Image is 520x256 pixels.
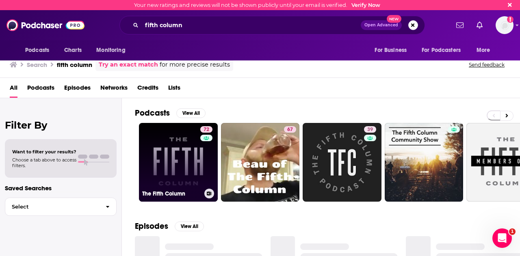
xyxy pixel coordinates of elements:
svg: Email not verified [507,16,513,23]
span: for more precise results [160,60,230,69]
img: Podchaser - Follow, Share and Rate Podcasts [6,17,84,33]
span: Want to filter your results? [12,149,76,155]
span: Monitoring [96,45,125,56]
span: For Business [375,45,407,56]
span: New [387,15,401,23]
span: More [477,45,490,56]
h2: Episodes [135,221,168,231]
span: Logged in as carlosrosario [496,16,513,34]
div: Search podcasts, credits, & more... [119,16,425,34]
a: Podcasts [27,81,54,98]
button: Send feedback [466,61,507,68]
a: Show notifications dropdown [473,18,486,32]
a: 39 [303,123,381,202]
span: Choose a tab above to access filters. [12,157,76,168]
button: View All [175,222,204,231]
span: 1 [509,228,516,235]
span: Podcasts [25,45,49,56]
span: Select [5,204,99,209]
h3: The Fifth Column [142,190,201,197]
span: Charts [64,45,82,56]
button: open menu [471,43,500,58]
a: Episodes [64,81,91,98]
span: 39 [367,126,373,134]
a: EpisodesView All [135,221,204,231]
span: For Podcasters [422,45,461,56]
a: 72 [200,126,212,133]
button: Open AdvancedNew [361,20,402,30]
a: Lists [168,81,180,98]
h2: Filter By [5,119,117,131]
h2: Podcasts [135,108,170,118]
span: Open Advanced [364,23,398,27]
div: Your new ratings and reviews will not be shown publicly until your email is verified. [134,2,380,8]
a: All [10,81,17,98]
button: open menu [19,43,60,58]
h3: fifth column [57,61,92,69]
span: 67 [287,126,293,134]
a: Verify Now [351,2,380,8]
input: Search podcasts, credits, & more... [142,19,361,32]
a: Charts [59,43,87,58]
a: 67 [284,126,296,133]
a: Show notifications dropdown [453,18,467,32]
button: open menu [416,43,472,58]
button: open menu [369,43,417,58]
a: Try an exact match [99,60,158,69]
a: Credits [137,81,158,98]
span: 72 [204,126,209,134]
button: Show profile menu [496,16,513,34]
img: User Profile [496,16,513,34]
button: open menu [91,43,136,58]
a: 72The Fifth Column [139,123,218,202]
p: Saved Searches [5,184,117,192]
button: Select [5,198,117,216]
a: PodcastsView All [135,108,206,118]
a: Networks [100,81,128,98]
iframe: Intercom live chat [492,228,512,248]
a: 67 [221,123,300,202]
button: View All [176,108,206,118]
a: 39 [364,126,376,133]
h3: Search [27,61,47,69]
